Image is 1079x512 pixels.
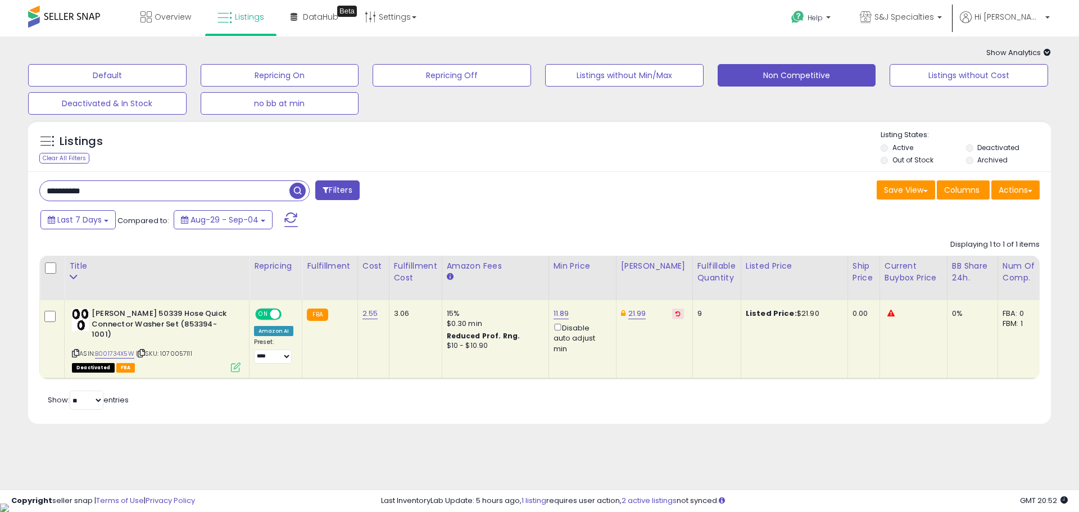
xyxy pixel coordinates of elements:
div: Num of Comp. [1003,260,1044,284]
div: ASIN: [72,309,241,371]
div: 0% [952,309,989,319]
div: 9 [697,309,732,319]
div: Amazon Fees [447,260,544,272]
label: Archived [977,155,1008,165]
span: | SKU: 1070057111 [136,349,192,358]
span: Aug-29 - Sep-04 [191,214,259,225]
a: 21.99 [628,308,646,319]
button: Repricing Off [373,64,531,87]
button: Save View [877,180,935,200]
div: FBM: 1 [1003,319,1040,329]
small: Amazon Fees. [447,272,454,282]
div: $0.30 min [447,319,540,329]
div: Min Price [554,260,611,272]
div: [PERSON_NAME] [621,260,688,272]
button: Listings without Min/Max [545,64,704,87]
div: Current Buybox Price [885,260,942,284]
button: Listings without Cost [890,64,1048,87]
i: Get Help [791,10,805,24]
button: Columns [937,180,990,200]
div: Ship Price [853,260,875,284]
span: Overview [155,11,191,22]
div: 0.00 [853,309,871,319]
div: Preset: [254,338,293,364]
div: Fulfillment [307,260,352,272]
button: Default [28,64,187,87]
label: Out of Stock [892,155,933,165]
div: Tooltip anchor [337,6,357,17]
div: Repricing [254,260,297,272]
button: no bb at min [201,92,359,115]
span: All listings that are unavailable for purchase on Amazon for any reason other than out-of-stock [72,363,115,373]
div: 15% [447,309,540,319]
p: Listing States: [881,130,1050,141]
div: $21.90 [746,309,839,319]
button: Deactivated & In Stock [28,92,187,115]
strong: Copyright [11,495,52,506]
button: Last 7 Days [40,210,116,229]
span: 2025-09-13 20:52 GMT [1020,495,1068,506]
img: 41k6hTdhgkL._SL40_.jpg [72,309,89,331]
div: Last InventoryLab Update: 5 hours ago, requires user action, not synced. [381,496,1068,506]
a: 2.55 [362,308,378,319]
span: Show Analytics [986,47,1051,58]
a: Hi [PERSON_NAME] [960,11,1050,37]
a: 1 listing [522,495,546,506]
b: [PERSON_NAME] 50339 Hose Quick Connector Washer Set (853394-1001) [92,309,228,343]
button: Repricing On [201,64,359,87]
span: ON [256,310,270,319]
span: Listings [235,11,264,22]
div: Disable auto adjust min [554,321,607,354]
span: Hi [PERSON_NAME] [974,11,1042,22]
h5: Listings [60,134,103,149]
label: Deactivated [977,143,1019,152]
div: Clear All Filters [39,153,89,164]
div: seller snap | | [11,496,195,506]
button: Aug-29 - Sep-04 [174,210,273,229]
button: Filters [315,180,359,200]
span: DataHub [303,11,338,22]
div: FBA: 0 [1003,309,1040,319]
div: Amazon AI [254,326,293,336]
small: FBA [307,309,328,321]
button: Non Competitive [718,64,876,87]
span: Last 7 Days [57,214,102,225]
div: 3.06 [394,309,433,319]
a: B001734X5W [95,349,134,359]
span: Columns [944,184,980,196]
b: Reduced Prof. Rng. [447,331,520,341]
span: S&J Specialties [874,11,934,22]
span: Help [808,13,823,22]
div: Cost [362,260,384,272]
span: FBA [116,363,135,373]
div: BB Share 24h. [952,260,993,284]
a: 11.89 [554,308,569,319]
button: Actions [991,180,1040,200]
a: Terms of Use [96,495,144,506]
div: Fulfillment Cost [394,260,437,284]
a: Privacy Policy [146,495,195,506]
div: Listed Price [746,260,843,272]
div: Title [69,260,244,272]
span: Compared to: [117,215,169,226]
a: 2 active listings [622,495,677,506]
span: OFF [280,310,298,319]
label: Active [892,143,913,152]
div: $10 - $10.90 [447,341,540,351]
div: Fulfillable Quantity [697,260,736,284]
b: Listed Price: [746,308,797,319]
a: Help [782,2,842,37]
span: Show: entries [48,395,129,405]
div: Displaying 1 to 1 of 1 items [950,239,1040,250]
